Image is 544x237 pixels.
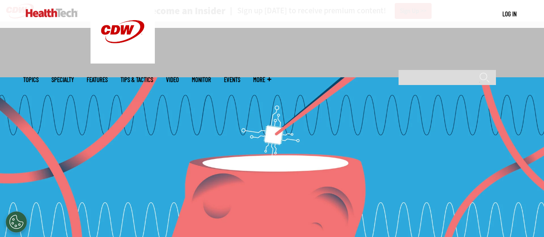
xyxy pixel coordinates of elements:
[121,76,153,83] a: Tips & Tactics
[87,76,108,83] a: Features
[502,10,517,18] a: Log in
[26,9,78,17] img: Home
[23,76,39,83] span: Topics
[6,211,27,233] div: Cookies Settings
[192,76,211,83] a: MonITor
[253,76,271,83] span: More
[51,76,74,83] span: Specialty
[91,57,155,66] a: CDW
[6,211,27,233] button: Open Preferences
[224,76,240,83] a: Events
[166,76,179,83] a: Video
[502,9,517,18] div: User menu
